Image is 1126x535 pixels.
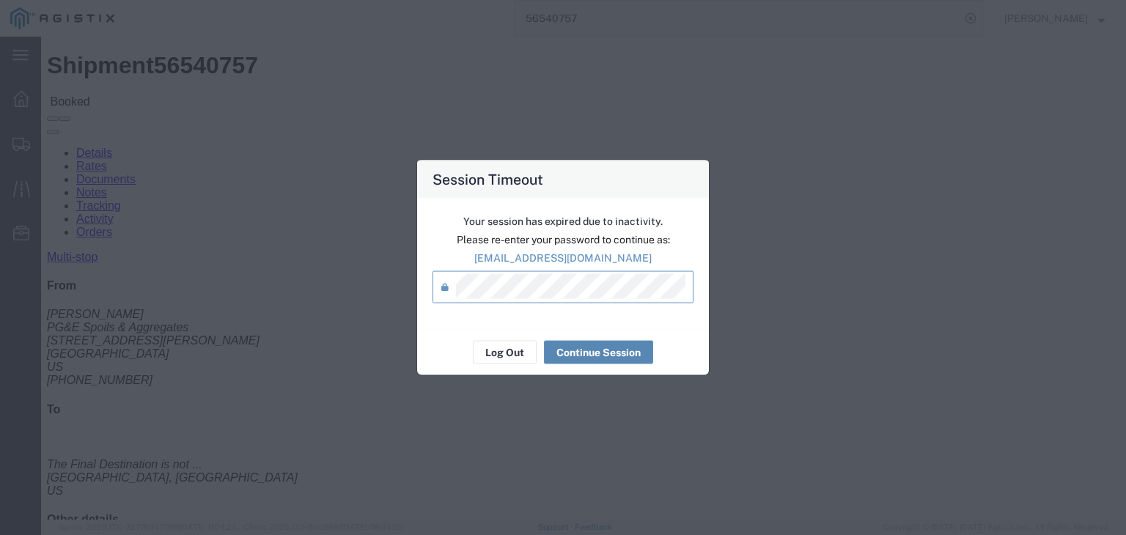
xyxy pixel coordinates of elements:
button: Continue Session [544,341,653,364]
p: Please re-enter your password to continue as: [433,232,693,248]
p: Your session has expired due to inactivity. [433,214,693,229]
button: Log Out [473,341,537,364]
h4: Session Timeout [433,169,543,190]
p: [EMAIL_ADDRESS][DOMAIN_NAME] [433,251,693,266]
